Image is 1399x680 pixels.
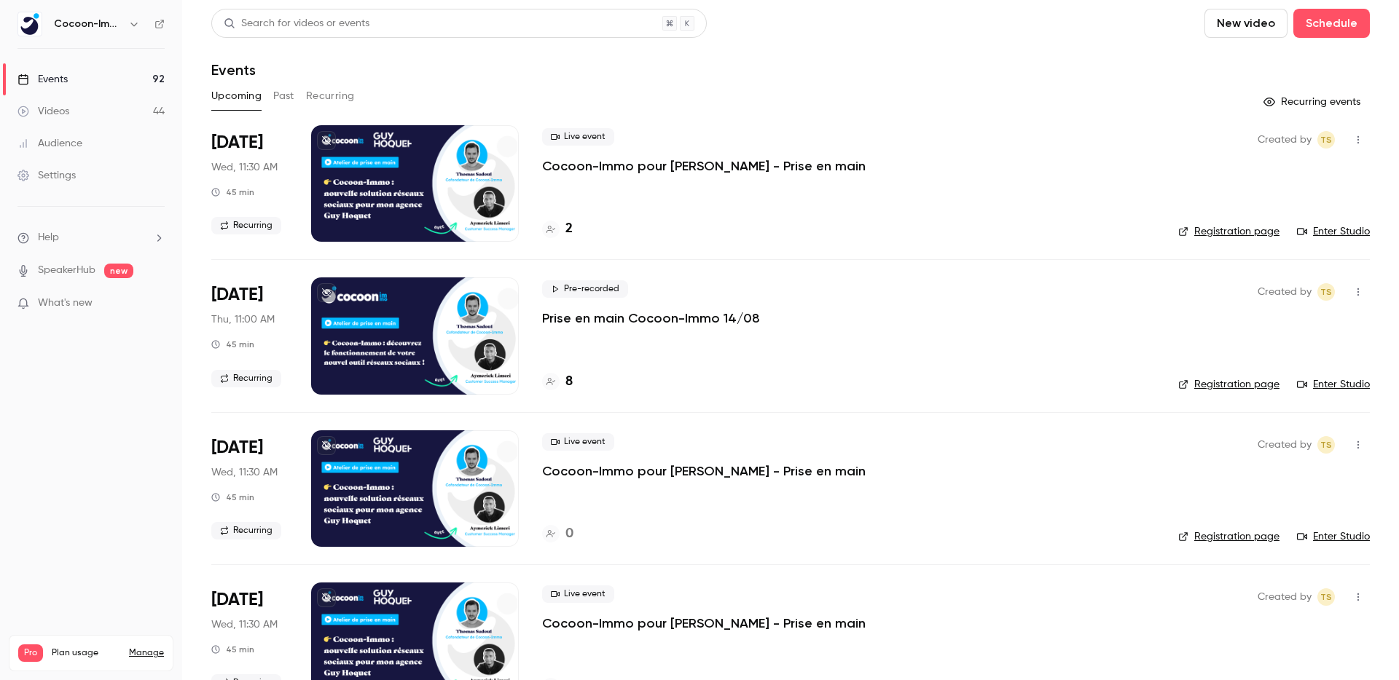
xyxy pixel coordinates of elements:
[17,168,76,183] div: Settings
[38,263,95,278] a: SpeakerHub
[1320,436,1332,454] span: TS
[17,104,69,119] div: Videos
[133,662,164,675] p: / 150
[38,296,93,311] span: What's new
[147,297,165,310] iframe: Noticeable Trigger
[1320,131,1332,149] span: TS
[211,131,263,154] span: [DATE]
[211,277,288,394] div: Aug 14 Thu, 11:00 AM (Europe/Paris)
[211,160,278,175] span: Wed, 11:30 AM
[211,283,263,307] span: [DATE]
[211,312,275,327] span: Thu, 11:00 AM
[542,524,573,544] a: 0
[1317,283,1335,301] span: Thomas Sadoul
[211,522,281,539] span: Recurring
[18,644,43,662] span: Pro
[1258,283,1312,301] span: Created by
[1297,377,1370,392] a: Enter Studio
[17,72,68,87] div: Events
[542,309,760,327] a: Prise en main Cocoon-Immo 14/08
[211,491,254,503] div: 45 min
[542,433,614,451] span: Live event
[211,186,254,198] div: 45 min
[542,280,628,298] span: Pre-recorded
[211,588,263,612] span: [DATE]
[54,17,122,31] h6: Cocoon-Immo
[104,264,133,278] span: new
[211,644,254,655] div: 45 min
[211,125,288,242] div: Aug 13 Wed, 11:30 AM (Europe/Paris)
[18,12,42,36] img: Cocoon-Immo
[1293,9,1370,38] button: Schedule
[211,339,254,350] div: 45 min
[542,157,866,175] a: Cocoon-Immo pour [PERSON_NAME] - Prise en main
[1317,588,1335,606] span: Thomas Sadoul
[1317,436,1335,454] span: Thomas Sadoul
[542,128,614,146] span: Live event
[1297,224,1370,239] a: Enter Studio
[52,647,120,659] span: Plan usage
[211,436,263,459] span: [DATE]
[18,662,46,675] p: Videos
[1297,529,1370,544] a: Enter Studio
[565,524,573,544] h4: 0
[211,617,278,632] span: Wed, 11:30 AM
[565,372,573,392] h4: 8
[1258,588,1312,606] span: Created by
[565,219,573,239] h4: 2
[1204,9,1288,38] button: New video
[1320,588,1332,606] span: TS
[1257,90,1370,114] button: Recurring events
[211,217,281,234] span: Recurring
[224,16,369,31] div: Search for videos or events
[1178,224,1280,239] a: Registration page
[1178,529,1280,544] a: Registration page
[211,84,262,108] button: Upcoming
[211,61,256,79] h1: Events
[306,84,355,108] button: Recurring
[211,370,281,387] span: Recurring
[211,430,288,547] div: Aug 20 Wed, 11:30 AM (Europe/Paris)
[1178,377,1280,392] a: Registration page
[38,230,59,245] span: Help
[542,219,573,239] a: 2
[17,136,82,151] div: Audience
[273,84,294,108] button: Past
[542,614,866,632] a: Cocoon-Immo pour [PERSON_NAME] - Prise en main
[1320,283,1332,301] span: TS
[1258,436,1312,454] span: Created by
[542,372,573,392] a: 8
[211,465,278,480] span: Wed, 11:30 AM
[1258,131,1312,149] span: Created by
[133,664,144,673] span: 44
[1317,131,1335,149] span: Thomas Sadoul
[542,585,614,603] span: Live event
[542,462,866,480] a: Cocoon-Immo pour [PERSON_NAME] - Prise en main
[129,647,164,659] a: Manage
[17,230,165,245] li: help-dropdown-opener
